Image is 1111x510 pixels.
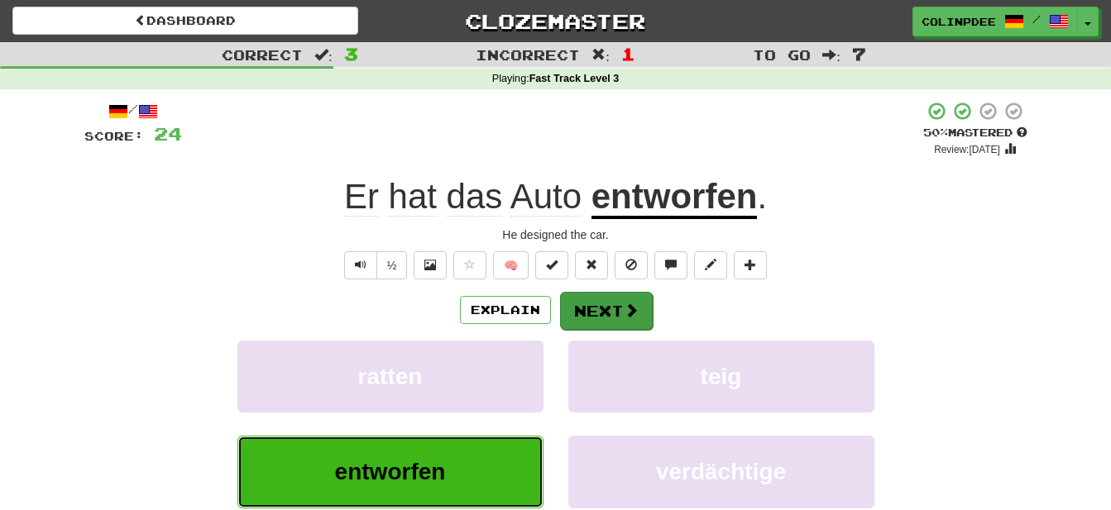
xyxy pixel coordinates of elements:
span: : [314,48,333,62]
button: entworfen [237,436,544,508]
span: entworfen [335,459,446,484]
span: / [1032,13,1041,25]
span: Score: [84,129,144,143]
span: . [757,177,767,216]
button: Edit sentence (alt+d) [694,251,727,279]
button: Set this sentence to 100% Mastered (alt+m) [535,251,568,279]
button: Explain [460,296,551,324]
span: Er [344,177,379,217]
button: Add to collection (alt+a) [734,251,767,279]
span: hat [389,177,437,217]
div: He designed the car. [84,226,1027,243]
button: Next [560,292,653,330]
button: ½ [376,251,408,279]
a: Dashboard [12,7,358,35]
a: colinpdee / [912,7,1078,36]
button: Discuss sentence (alt+u) [654,251,687,279]
button: Show image (alt+x) [414,251,447,279]
span: ratten [358,364,423,389]
button: Reset to 0% Mastered (alt+r) [575,251,608,279]
span: teig [701,364,742,389]
span: 7 [852,44,866,64]
button: verdächtige [568,436,874,508]
span: colinpdee [922,14,996,29]
small: Review: [DATE] [934,144,1000,155]
span: 24 [154,123,182,144]
span: Correct [222,46,303,63]
u: entworfen [591,177,758,219]
button: Ignore sentence (alt+i) [615,251,648,279]
span: 1 [621,44,635,64]
span: 3 [344,44,358,64]
button: ratten [237,341,544,412]
span: Auto [510,177,582,217]
button: teig [568,341,874,412]
div: Text-to-speech controls [341,251,408,279]
div: / [84,101,182,122]
button: Play sentence audio (ctl+space) [344,251,377,279]
a: Clozemaster [383,7,729,36]
span: 50 % [923,126,948,139]
span: : [591,48,610,62]
strong: Fast Track Level 3 [529,73,620,84]
span: verdächtige [656,459,786,484]
span: To go [753,46,811,63]
div: Mastered [923,126,1027,141]
button: Favorite sentence (alt+f) [453,251,486,279]
span: : [822,48,840,62]
span: Incorrect [476,46,580,63]
span: das [447,177,503,217]
button: 🧠 [493,251,529,279]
